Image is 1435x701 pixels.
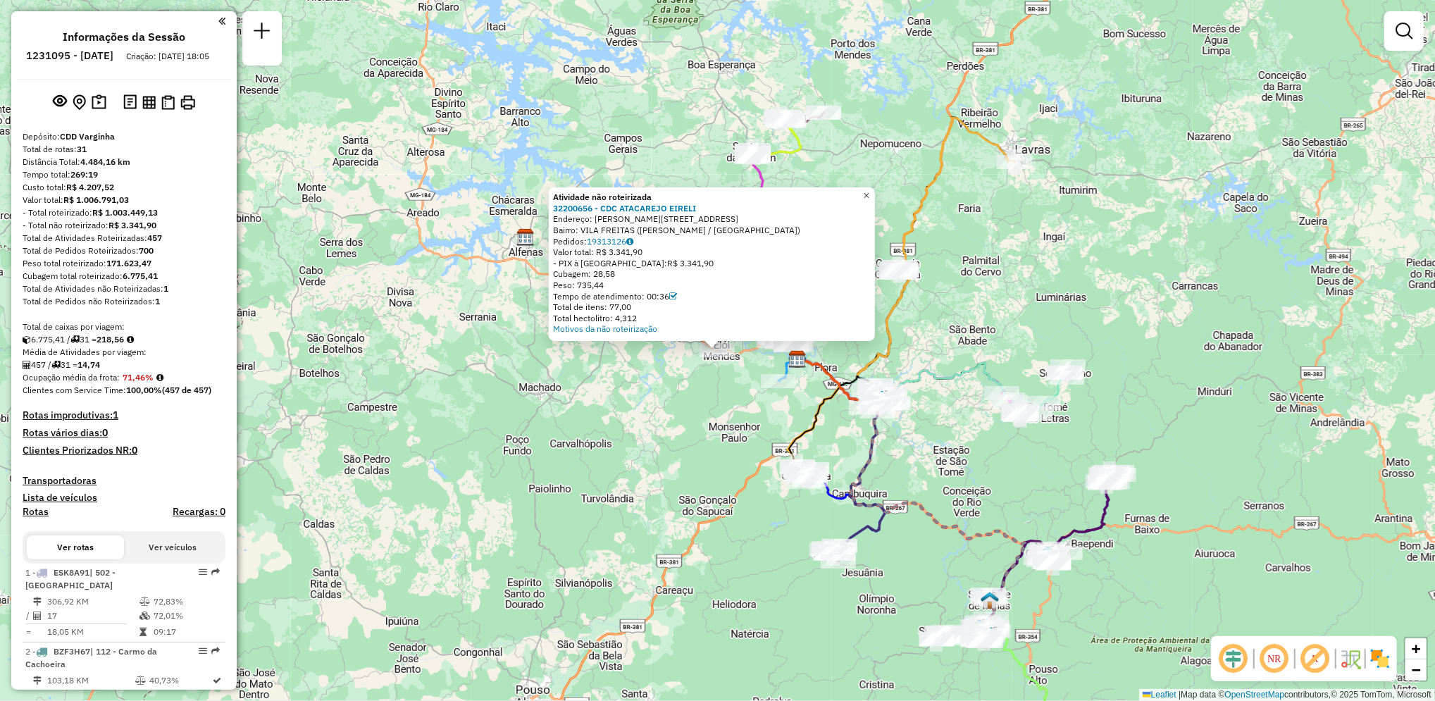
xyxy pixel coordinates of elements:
img: Ponto de Apoio - Varginha PA [970,619,988,637]
div: Atividade não roteirizada - CDC ATACAREJO EIRELI [700,343,735,357]
h6: 1231095 - [DATE] [26,49,113,62]
strong: 32200656 - CDC ATACAREJO EIRELI [553,203,696,213]
div: Criação: [DATE] 18:05 [120,50,215,63]
a: Zoom in [1405,638,1427,659]
td: 103,18 KM [46,674,135,688]
strong: 31 [77,144,87,154]
td: 72,01% [153,609,220,623]
strong: R$ 3.341,90 [108,220,156,230]
strong: 0 [132,444,137,457]
button: Ver rotas [27,535,124,559]
span: R$ 3.341,90 [667,258,714,268]
i: Observações [626,237,633,246]
div: Cubagem: 28,58 [553,268,871,280]
a: Clique aqui para minimizar o painel [218,13,225,29]
strong: CDD Varginha [60,131,115,142]
div: Valor total: R$ 3.341,90 [553,247,871,258]
strong: 0 [102,426,108,439]
div: Pedidos: [553,236,871,247]
button: Logs desbloquear sessão [120,92,139,113]
strong: 4.484,16 km [80,156,130,167]
div: Bairro: VILA FREITAS ([PERSON_NAME] / [GEOGRAPHIC_DATA]) [553,225,871,236]
strong: R$ 1.006.791,03 [63,194,129,205]
td: 306,92 KM [46,595,139,609]
i: % de utilização do peso [139,597,150,606]
span: Exibir rótulo [1298,642,1332,676]
div: Endereço: [PERSON_NAME][STREET_ADDRESS] [553,213,871,225]
h4: Transportadoras [23,475,225,487]
div: Total de itens: 77,00 [553,302,871,313]
div: Total hectolitro: 4,312 [553,313,871,324]
div: Cubagem total roteirizado: [23,270,225,283]
span: | 502 - [GEOGRAPHIC_DATA] [25,567,116,590]
span: Ocupação média da frota: [23,372,120,383]
strong: 269:19 [70,169,98,180]
button: Visualizar Romaneio [159,92,178,113]
strong: 171.623,47 [106,258,151,268]
strong: R$ 1.003.449,13 [92,207,158,218]
a: Rotas [23,506,49,518]
strong: 6.775,41 [123,271,158,281]
button: Visualizar relatório de Roteirização [139,92,159,111]
em: Opções [199,647,207,655]
em: Rota exportada [211,568,220,576]
div: Map data © contributors,© 2025 TomTom, Microsoft [1139,689,1435,701]
a: OpenStreetMap [1225,690,1285,700]
span: BZF3H67 [54,646,90,657]
span: × [863,190,869,201]
div: Tempo total: [23,168,225,181]
div: Total de caixas por viagem: [23,321,225,333]
img: CDD Varginha [788,350,807,368]
i: Total de Atividades [23,361,31,369]
span: Ocultar deslocamento [1217,642,1250,676]
em: Média calculada utilizando a maior ocupação (%Peso ou %Cubagem) de cada rota da sessão. Rotas cro... [156,373,163,382]
i: % de utilização do peso [135,676,146,685]
strong: 700 [139,245,154,256]
em: Opções [199,568,207,576]
div: Tempo de atendimento: 00:36 [553,291,871,302]
h4: Lista de veículos [23,492,225,504]
div: Peso total roteirizado: [23,257,225,270]
em: Rota exportada [211,647,220,655]
div: Total de rotas: [23,143,225,156]
div: Peso: 735,44 [553,280,871,291]
div: Total de Atividades Roteirizadas: [23,232,225,244]
i: Rota otimizada [213,676,222,685]
i: Meta Caixas/viagem: 212,60 Diferença: 5,96 [127,335,134,344]
strong: 1 [113,409,118,421]
button: Painel de Sugestão [89,92,109,113]
div: - PIX à [GEOGRAPHIC_DATA]: [553,258,871,269]
span: | [1179,690,1181,700]
div: Total de Pedidos não Roteirizados: [23,295,225,308]
div: Distância Total: [23,156,225,168]
div: Depósito: [23,130,225,143]
strong: R$ 4.207,52 [66,182,114,192]
div: - Total não roteirizado: [23,219,225,232]
h4: Rotas vários dias: [23,427,225,439]
h4: Rotas improdutivas: [23,409,225,421]
i: Distância Total [33,676,42,685]
strong: 1 [163,283,168,294]
td: 72,83% [153,595,220,609]
strong: Atividade não roteirizada [553,192,652,202]
img: Caxambu [1039,545,1057,564]
i: % de utilização da cubagem [139,612,150,620]
a: Motivos da não roteirização [553,323,657,334]
img: Tres Coracoes [873,390,891,408]
span: − [1412,661,1421,678]
h4: Informações da Sessão [63,30,185,44]
a: Close popup [858,187,875,204]
i: Total de rotas [70,335,80,344]
h4: Clientes Priorizados NR: [23,445,225,457]
button: Imprimir Rotas [178,92,198,113]
h4: Recargas: 0 [173,506,225,518]
span: ESK8A91 [54,567,89,578]
td: 18,05 KM [46,625,139,639]
a: 19313126 [587,236,633,247]
span: Ocultar NR [1257,642,1291,676]
strong: 1 [155,296,160,306]
img: CDD Alfenas [516,228,535,247]
i: Total de Atividades [33,612,42,620]
strong: 100,00% [126,385,162,395]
